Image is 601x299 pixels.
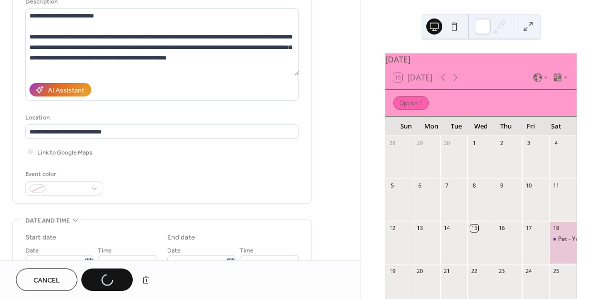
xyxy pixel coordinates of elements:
[552,139,560,146] div: 4
[240,245,254,256] span: Time
[416,139,423,146] div: 29
[470,181,478,189] div: 8
[25,169,100,179] div: Event color
[552,267,560,274] div: 25
[552,181,560,189] div: 11
[167,245,181,256] span: Date
[469,116,494,136] div: Wed
[470,139,478,146] div: 1
[552,224,560,232] div: 18
[388,267,396,274] div: 19
[416,181,423,189] div: 6
[470,224,478,232] div: 15
[393,116,418,136] div: Sun
[29,83,91,96] button: AI Assistant
[544,116,569,136] div: Sat
[388,181,396,189] div: 5
[167,232,195,243] div: End date
[494,116,519,136] div: Thu
[470,267,478,274] div: 22
[416,267,423,274] div: 20
[48,85,84,96] div: AI Assistant
[443,224,451,232] div: 14
[16,268,77,291] button: Cancel
[498,139,505,146] div: 2
[498,181,505,189] div: 9
[25,245,39,256] span: Date
[443,181,451,189] div: 7
[25,232,56,243] div: Start date
[25,112,297,123] div: Location
[525,224,533,232] div: 17
[443,267,451,274] div: 21
[98,245,112,256] span: Time
[443,139,451,146] div: 30
[393,96,429,110] div: Option 1
[388,139,396,146] div: 28
[388,224,396,232] div: 12
[418,116,443,136] div: Mon
[37,147,92,158] span: Link to Google Maps
[525,139,533,146] div: 3
[385,53,577,65] div: [DATE]
[33,275,60,286] span: Cancel
[444,116,469,136] div: Tue
[525,181,533,189] div: 10
[549,235,577,243] div: Pet - YourBuddyBox Class
[416,224,423,232] div: 13
[498,267,505,274] div: 23
[25,215,70,226] span: Date and time
[519,116,544,136] div: Fri
[498,224,505,232] div: 16
[525,267,533,274] div: 24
